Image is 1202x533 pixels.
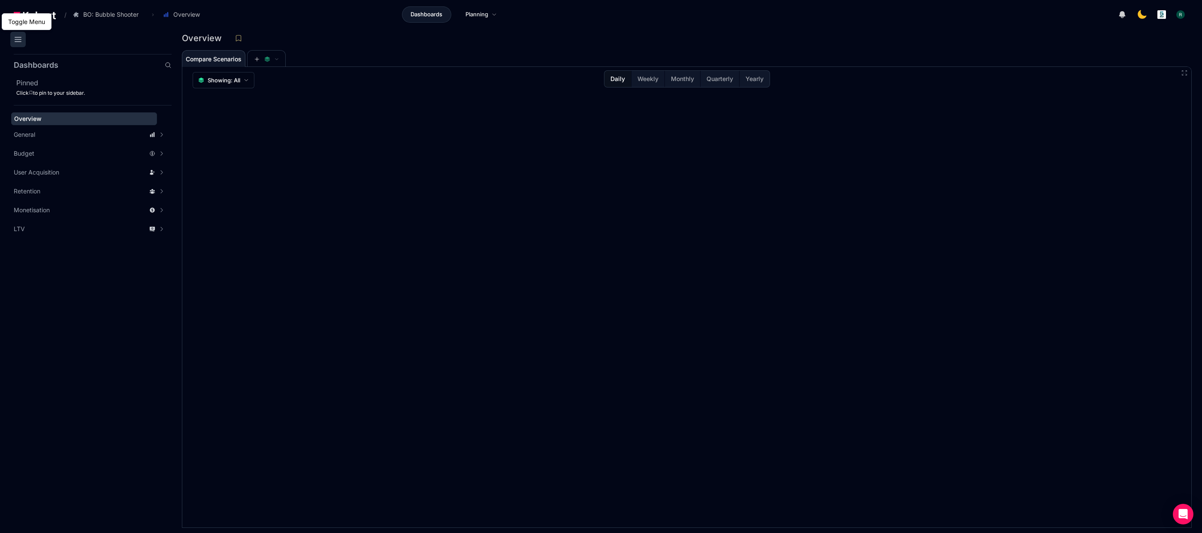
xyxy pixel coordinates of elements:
span: Quarterly [707,75,733,83]
button: Quarterly [700,71,739,87]
div: Click to pin to your sidebar. [16,90,172,96]
button: Yearly [739,71,770,87]
span: Yearly [746,75,764,83]
img: logo_logo_images_1_20240607072359498299_20240828135028712857.jpeg [1157,10,1166,19]
a: Dashboards [402,6,451,23]
span: Monetisation [14,206,50,214]
h2: Pinned [16,78,172,88]
span: Weekly [637,75,658,83]
span: Planning [465,10,488,19]
h3: Overview [182,34,227,42]
span: Monthly [671,75,694,83]
span: Showing: All [208,76,240,84]
button: Fullscreen [1181,69,1188,76]
span: BO: Bubble Shooter [83,10,139,19]
span: Daily [610,75,625,83]
button: Overview [158,7,209,22]
span: › [150,11,156,18]
button: Showing: All [193,72,254,88]
div: Toggle Menu [6,15,47,28]
span: LTV [14,225,25,233]
span: Dashboards [411,10,442,19]
span: User Acquisition [14,168,59,177]
span: Compare Scenarios [186,56,242,62]
span: Retention [14,187,40,196]
span: Overview [14,115,42,122]
button: Daily [604,71,631,87]
span: Budget [14,149,34,158]
a: Planning [456,6,506,23]
span: / [57,10,66,19]
div: Open Intercom Messenger [1173,504,1193,524]
a: Overview [11,112,157,125]
h2: Dashboards [14,61,58,69]
span: General [14,130,35,139]
span: Overview [173,10,200,19]
button: Monthly [664,71,700,87]
button: Weekly [631,71,664,87]
button: BO: Bubble Shooter [68,7,148,22]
